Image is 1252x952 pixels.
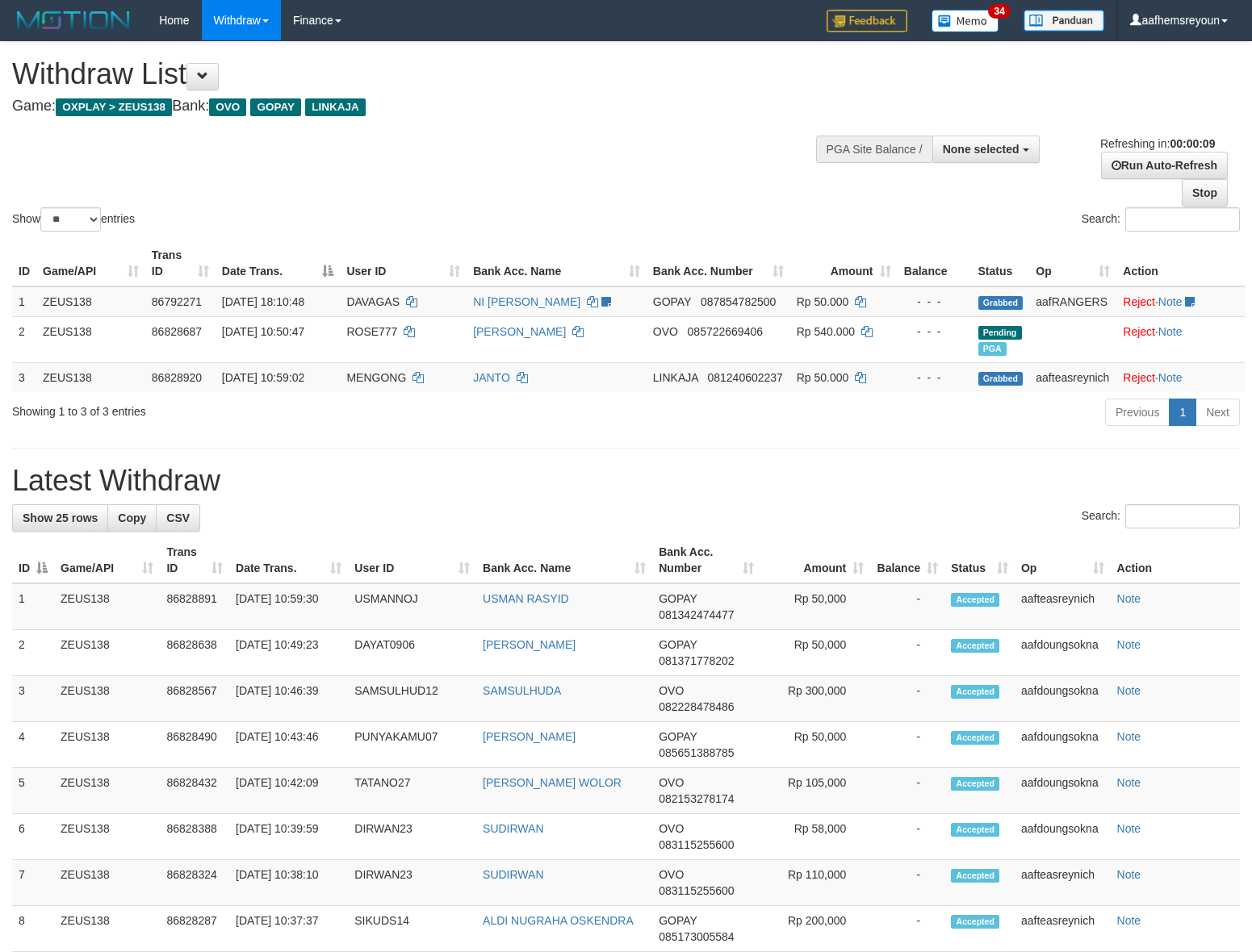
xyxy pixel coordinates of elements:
[348,860,476,906] td: DIRWAN23
[56,98,172,116] span: OXPLAY > ZEUS138
[659,792,734,805] span: Copy 082153278174 to clipboard
[904,294,965,310] div: - - -
[951,731,999,745] span: Accepted
[209,98,246,116] span: OVO
[653,295,691,308] span: GOPAY
[870,768,944,814] td: -
[12,504,108,532] a: Show 25 rows
[54,906,160,952] td: ZEUS138
[54,768,160,814] td: ZEUS138
[797,325,855,338] span: Rp 540.000
[483,684,561,697] a: SAMSULHUDA
[160,814,229,860] td: 86828388
[1116,362,1245,392] td: ·
[483,638,576,651] a: [PERSON_NAME]
[216,240,341,286] th: Date Trans.: activate to sort column descending
[222,295,304,308] span: [DATE] 18:10:48
[659,838,734,851] span: Copy 083115255600 to clipboard
[348,676,476,722] td: SAMSULHUD12
[1158,325,1183,338] a: Note
[348,537,476,583] th: User ID: activate to sort column ascending
[1015,583,1111,630] td: aafteasreynich
[647,240,790,286] th: Bank Acc. Number: activate to sort column ascending
[118,511,146,524] span: Copy
[827,10,907,32] img: Feedback.jpg
[1029,286,1116,317] td: aafRANGERS
[483,822,543,835] a: SUDIRWAN
[250,98,301,116] span: GOPAY
[222,371,304,384] span: [DATE] 10:59:02
[340,240,467,286] th: User ID: activate to sort column ascending
[760,583,870,630] td: Rp 50,000
[760,676,870,722] td: Rp 300,000
[951,593,999,607] span: Accepted
[229,676,348,722] td: [DATE] 10:46:39
[978,296,1024,310] span: Grabbed
[870,630,944,676] td: -
[12,676,54,722] td: 3
[23,511,98,524] span: Show 25 rows
[898,240,972,286] th: Balance
[988,4,1010,19] span: 34
[12,286,36,317] td: 1
[483,592,569,605] a: USMAN RASYID
[12,814,54,860] td: 6
[951,823,999,837] span: Accepted
[659,884,734,897] span: Copy 083115255600 to clipboard
[54,860,160,906] td: ZEUS138
[1170,137,1215,150] strong: 00:00:09
[659,776,684,789] span: OVO
[348,630,476,676] td: DAYAT0906
[36,286,145,317] td: ZEUS138
[951,639,999,653] span: Accepted
[12,630,54,676] td: 2
[348,768,476,814] td: TATANO27
[1125,207,1240,232] input: Search:
[659,746,734,759] span: Copy 085651388785 to clipboard
[972,240,1030,286] th: Status
[1123,371,1155,384] a: Reject
[473,371,510,384] a: JANTO
[1015,722,1111,768] td: aafdoungsokna
[12,58,819,90] h1: Withdraw List
[1116,286,1245,317] td: ·
[12,583,54,630] td: 1
[951,869,999,883] span: Accepted
[1117,914,1141,927] a: Note
[160,676,229,722] td: 86828567
[229,537,348,583] th: Date Trans.: activate to sort column ascending
[1082,207,1240,232] label: Search:
[1024,10,1104,31] img: panduan.png
[978,326,1022,340] span: Pending
[229,814,348,860] td: [DATE] 10:39:59
[483,730,576,743] a: [PERSON_NAME]
[1015,860,1111,906] td: aafteasreynich
[904,324,965,340] div: - - -
[978,342,1007,356] span: Marked by aafsreyleap
[701,295,776,308] span: Copy 087854782500 to clipboard
[12,768,54,814] td: 5
[1182,179,1228,207] a: Stop
[870,583,944,630] td: -
[1117,730,1141,743] a: Note
[12,537,54,583] th: ID: activate to sort column descending
[1015,906,1111,952] td: aafteasreynich
[760,906,870,952] td: Rp 200,000
[1117,638,1141,651] a: Note
[653,371,698,384] span: LINKAJA
[473,325,566,338] a: [PERSON_NAME]
[229,906,348,952] td: [DATE] 10:37:37
[145,240,216,286] th: Trans ID: activate to sort column ascending
[348,814,476,860] td: DIRWAN23
[1123,295,1155,308] a: Reject
[760,814,870,860] td: Rp 58,000
[54,676,160,722] td: ZEUS138
[54,814,160,860] td: ZEUS138
[160,583,229,630] td: 86828891
[659,608,734,621] span: Copy 081342474477 to clipboard
[152,295,202,308] span: 86792271
[653,325,678,338] span: OVO
[1082,504,1240,528] label: Search:
[659,700,734,713] span: Copy 082228478486 to clipboard
[36,362,145,392] td: ZEUS138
